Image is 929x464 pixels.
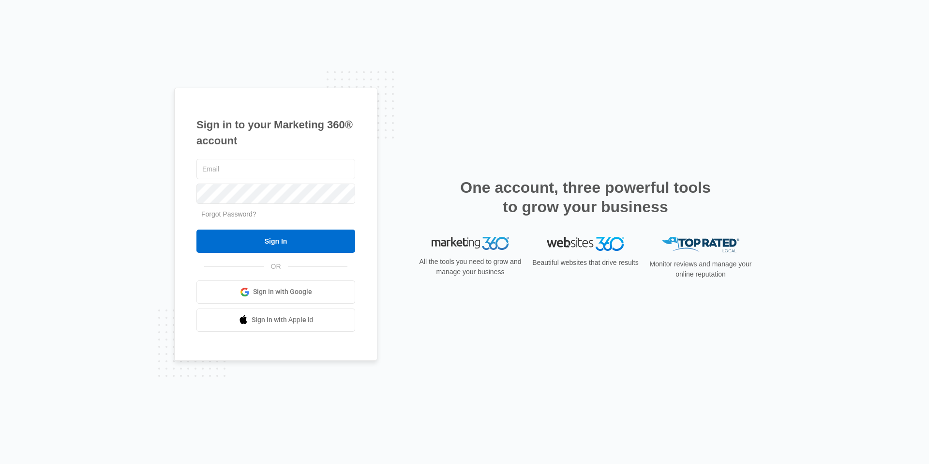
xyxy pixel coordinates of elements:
[416,257,524,277] p: All the tools you need to grow and manage your business
[662,237,739,253] img: Top Rated Local
[531,258,640,268] p: Beautiful websites that drive results
[264,262,288,272] span: OR
[646,259,755,279] p: Monitor reviews and manage your online reputation
[253,287,312,297] span: Sign in with Google
[252,315,314,325] span: Sign in with Apple Id
[196,117,355,149] h1: Sign in to your Marketing 360® account
[457,178,714,217] h2: One account, three powerful tools to grow your business
[196,280,355,304] a: Sign in with Google
[201,210,256,218] a: Forgot Password?
[196,230,355,253] input: Sign In
[196,159,355,179] input: Email
[432,237,509,250] img: Marketing 360
[547,237,624,251] img: Websites 360
[196,309,355,332] a: Sign in with Apple Id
